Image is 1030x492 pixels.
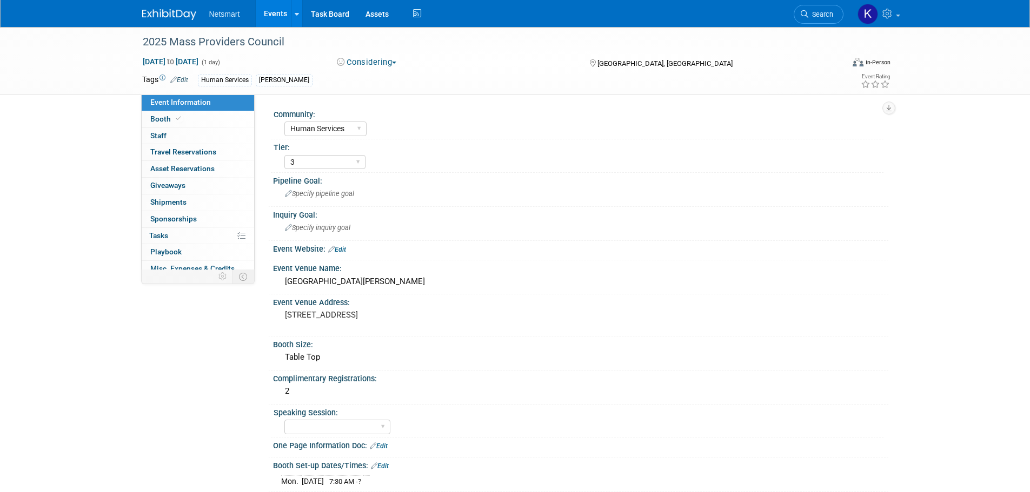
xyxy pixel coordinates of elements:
[273,457,888,471] div: Booth Set-up Dates/Times:
[142,261,254,277] a: Misc. Expenses & Credits
[232,269,254,284] td: Toggle Event Tabs
[142,111,254,127] a: Booth
[142,161,254,177] a: Asset Reservations
[165,57,176,66] span: to
[273,241,888,255] div: Event Website:
[808,10,833,18] span: Search
[142,244,254,260] a: Playbook
[150,114,183,123] span: Booth
[150,214,197,223] span: Sponsorships
[281,476,302,487] td: Mon.
[142,228,254,244] a: Tasks
[139,32,827,52] div: 2025 Mass Providers Council
[333,57,401,68] button: Considering
[142,178,254,194] a: Giveaways
[256,75,313,86] div: [PERSON_NAME]
[142,194,254,211] a: Shipments
[150,181,185,190] span: Giveaways
[285,224,350,232] span: Specify inquiry goal
[858,4,878,24] img: Kaitlyn Woicke
[273,260,888,274] div: Event Venue Name:
[273,207,888,220] div: Inquiry Goal:
[214,269,232,284] td: Personalize Event Tab Strip
[150,198,187,206] span: Shipments
[273,294,888,308] div: Event Venue Address:
[274,106,883,120] div: Community:
[281,273,880,290] div: [GEOGRAPHIC_DATA][PERSON_NAME]
[176,116,181,122] i: Booth reservation complete
[273,370,888,384] div: Complimentary Registrations:
[150,247,182,256] span: Playbook
[150,264,235,273] span: Misc. Expenses & Credits
[285,190,354,198] span: Specify pipeline goal
[142,144,254,160] a: Travel Reservations
[142,9,196,20] img: ExhibitDay
[281,383,880,400] div: 2
[273,437,888,451] div: One Page Information Doc:
[780,56,891,72] div: Event Format
[209,10,240,18] span: Netsmart
[273,173,888,186] div: Pipeline Goal:
[274,139,883,153] div: Tier:
[274,405,883,418] div: Speaking Session:
[150,147,216,156] span: Travel Reservations
[285,310,517,320] pre: [STREET_ADDRESS]
[149,231,168,240] span: Tasks
[150,164,215,173] span: Asset Reservations
[329,477,361,486] span: 7:30 AM -
[861,74,890,79] div: Event Rating
[302,476,324,487] td: [DATE]
[853,58,863,66] img: Format-Inperson.png
[170,76,188,84] a: Edit
[142,57,199,66] span: [DATE] [DATE]
[142,74,188,86] td: Tags
[370,442,388,450] a: Edit
[201,59,220,66] span: (1 day)
[142,128,254,144] a: Staff
[328,246,346,253] a: Edit
[358,477,361,486] span: ?
[150,98,211,106] span: Event Information
[371,462,389,470] a: Edit
[150,131,167,140] span: Staff
[198,75,252,86] div: Human Services
[142,211,254,227] a: Sponsorships
[865,58,891,66] div: In-Person
[281,349,880,366] div: Table Top
[597,59,733,68] span: [GEOGRAPHIC_DATA], [GEOGRAPHIC_DATA]
[142,95,254,111] a: Event Information
[273,336,888,350] div: Booth Size:
[794,5,843,24] a: Search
